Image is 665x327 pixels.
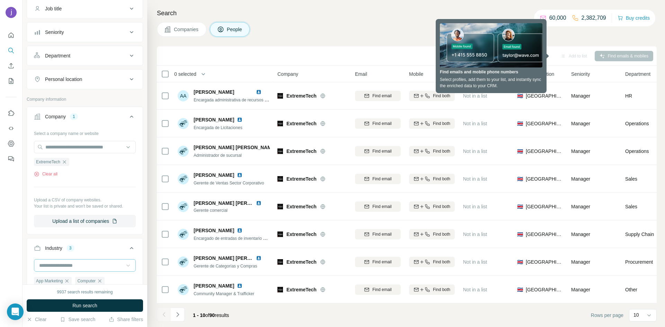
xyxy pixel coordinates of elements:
div: 9937 search results remaining [57,289,113,295]
span: App Marketing [36,278,63,284]
button: Find email [355,146,401,156]
span: Community Manager & Trafficker [194,291,254,296]
img: Logo of ExtremeTech [277,93,283,99]
button: Find both [409,118,455,129]
span: Find both [433,148,450,154]
span: [GEOGRAPHIC_DATA] [526,92,563,99]
span: 🇨🇷 [517,231,523,238]
span: Find email [372,148,391,154]
img: Avatar [178,284,189,295]
span: Encargada de Licitaciones [194,125,242,130]
img: LinkedIn logo [256,200,261,206]
span: Manager [571,176,590,182]
button: Find both [409,201,455,212]
img: Logo of ExtremeTech [277,176,283,182]
span: Not in a list [463,287,487,292]
span: Companies [174,26,199,33]
span: Mobile [409,71,423,78]
span: Email [355,71,367,78]
span: Not in a list [463,148,487,154]
span: Not in a list [463,259,487,265]
h4: Search [157,8,657,18]
img: Logo of ExtremeTech [277,204,283,209]
span: ExtremeTech [286,92,317,99]
img: LinkedIn logo [237,228,242,233]
span: ExtremeTech [286,175,317,182]
div: Select a company name or website [34,128,136,137]
span: Manager [571,148,590,154]
button: Department [27,47,143,64]
button: Quick start [6,29,17,42]
img: Avatar [6,7,17,18]
span: 🇨🇷 [517,175,523,182]
span: Find both [433,93,450,99]
span: Find email [372,259,391,265]
button: Enrich CSV [6,60,17,72]
span: Find email [372,176,391,182]
span: Personal location [517,71,554,78]
span: ExtremeTech [36,159,60,165]
span: Department [625,71,650,78]
div: Industry [45,245,62,252]
button: Find both [409,174,455,184]
p: Your list is private and won't be saved or shared. [34,203,136,209]
span: 🇨🇷 [517,92,523,99]
button: Find both [409,284,455,295]
div: Department [45,52,70,59]
span: Not in a list [463,204,487,209]
img: LinkedIn logo [256,89,261,95]
span: Encargado de entradas de inventario Extremetech [194,235,286,241]
span: Find both [433,176,450,182]
span: [PERSON_NAME] [194,172,234,179]
p: Company information [27,96,143,102]
span: 🇨🇷 [517,286,523,293]
span: People [227,26,243,33]
span: Find both [433,287,450,293]
button: Industry3 [27,240,143,259]
span: Gerente comercial [194,207,270,214]
span: 🇨🇷 [517,120,523,127]
img: Avatar [178,201,189,212]
span: Not in a list [463,93,487,99]
button: Find email [355,118,401,129]
img: Avatar [178,229,189,240]
div: Open Intercom Messenger [7,303,24,320]
span: Other [625,286,637,293]
button: Find email [355,229,401,239]
button: Search [6,44,17,57]
span: 90 [210,312,215,318]
button: Find email [355,284,401,295]
span: Find both [433,231,450,237]
p: 10 [633,311,639,318]
span: [GEOGRAPHIC_DATA] [526,120,563,127]
span: [GEOGRAPHIC_DATA] [526,231,563,238]
span: Gerente de Categorías y Compras [194,264,257,269]
div: 1 [70,113,78,120]
span: Computer [77,278,96,284]
img: Avatar [178,256,189,267]
span: [GEOGRAPHIC_DATA] [526,203,563,210]
img: Logo of ExtremeTech [277,231,283,237]
button: Use Surfe on LinkedIn [6,107,17,119]
span: [PERSON_NAME] [PERSON_NAME] 🇨🇷 [194,255,284,261]
span: [GEOGRAPHIC_DATA] [526,286,563,293]
span: Company [277,71,298,78]
button: Find email [355,201,401,212]
span: Find email [372,203,391,210]
span: [PERSON_NAME] [PERSON_NAME] [194,144,276,151]
span: [PERSON_NAME] [194,227,234,234]
span: Not in a list [463,231,487,237]
button: Share filters [109,316,143,323]
p: Upload a CSV of company websites. [34,197,136,203]
span: Manager [571,287,590,292]
span: of [205,312,210,318]
img: LinkedIn logo [237,283,242,289]
button: Personal location [27,71,143,88]
button: Find email [355,257,401,267]
span: [GEOGRAPHIC_DATA] [526,148,563,155]
button: Use Surfe API [6,122,17,135]
span: Find both [433,259,450,265]
span: Find both [433,203,450,210]
span: Not in a list [463,176,487,182]
button: Find both [409,257,455,267]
